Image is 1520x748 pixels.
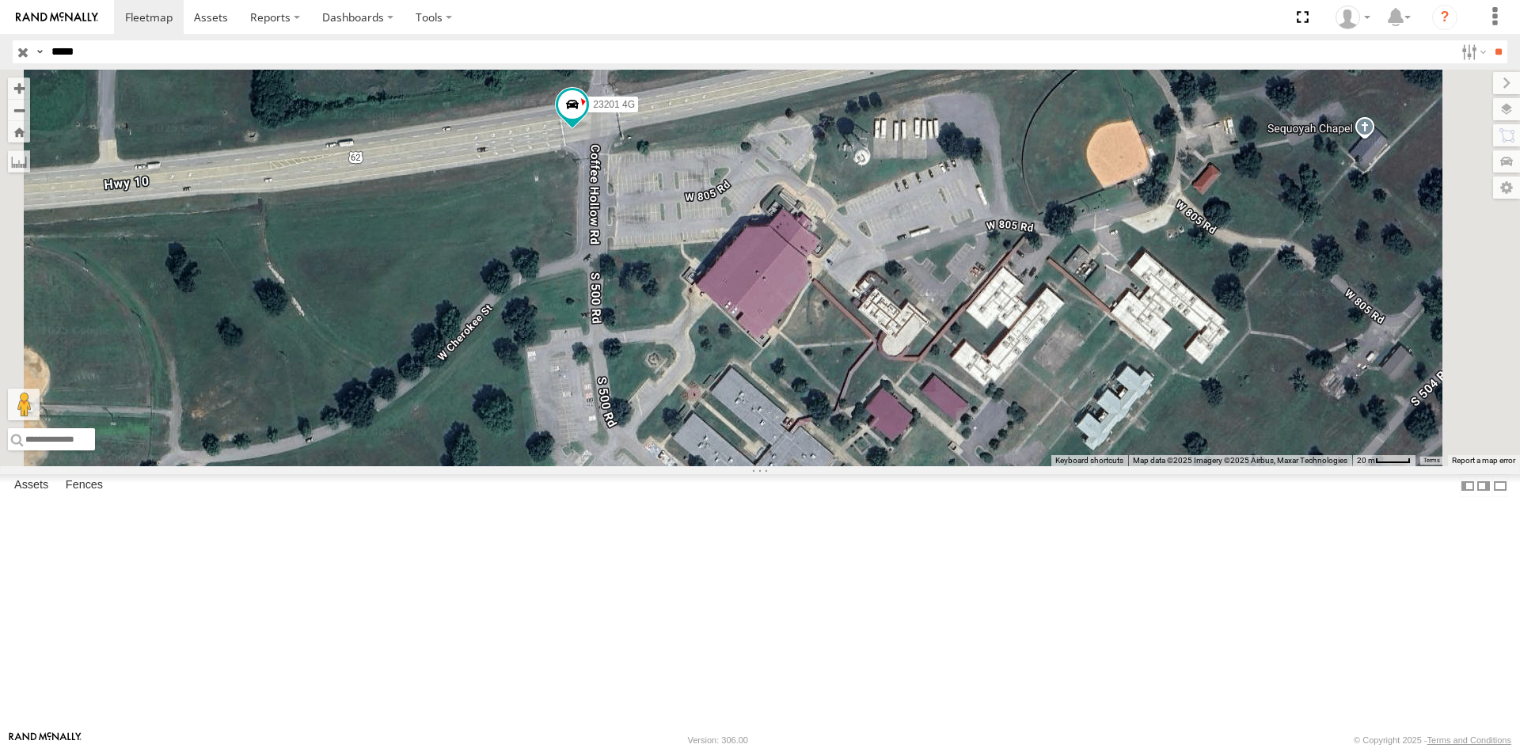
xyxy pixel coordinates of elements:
[1476,474,1491,497] label: Dock Summary Table to the Right
[6,475,56,497] label: Assets
[1352,455,1415,466] button: Map Scale: 20 m per 41 pixels
[8,121,30,142] button: Zoom Home
[688,735,748,745] div: Version: 306.00
[1357,456,1375,465] span: 20 m
[1493,177,1520,199] label: Map Settings
[1133,456,1347,465] span: Map data ©2025 Imagery ©2025 Airbus, Maxar Technologies
[1432,5,1457,30] i: ?
[1455,40,1489,63] label: Search Filter Options
[1354,735,1511,745] div: © Copyright 2025 -
[8,99,30,121] button: Zoom out
[593,99,635,110] span: 23201 4G
[58,475,111,497] label: Fences
[8,78,30,99] button: Zoom in
[1452,456,1515,465] a: Report a map error
[1460,474,1476,497] label: Dock Summary Table to the Left
[1492,474,1508,497] label: Hide Summary Table
[1330,6,1376,29] div: Andres Calderon
[1055,455,1123,466] button: Keyboard shortcuts
[1423,458,1440,464] a: Terms (opens in new tab)
[33,40,46,63] label: Search Query
[8,150,30,173] label: Measure
[16,12,98,23] img: rand-logo.svg
[8,389,40,420] button: Drag Pegman onto the map to open Street View
[9,732,82,748] a: Visit our Website
[1427,735,1511,745] a: Terms and Conditions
